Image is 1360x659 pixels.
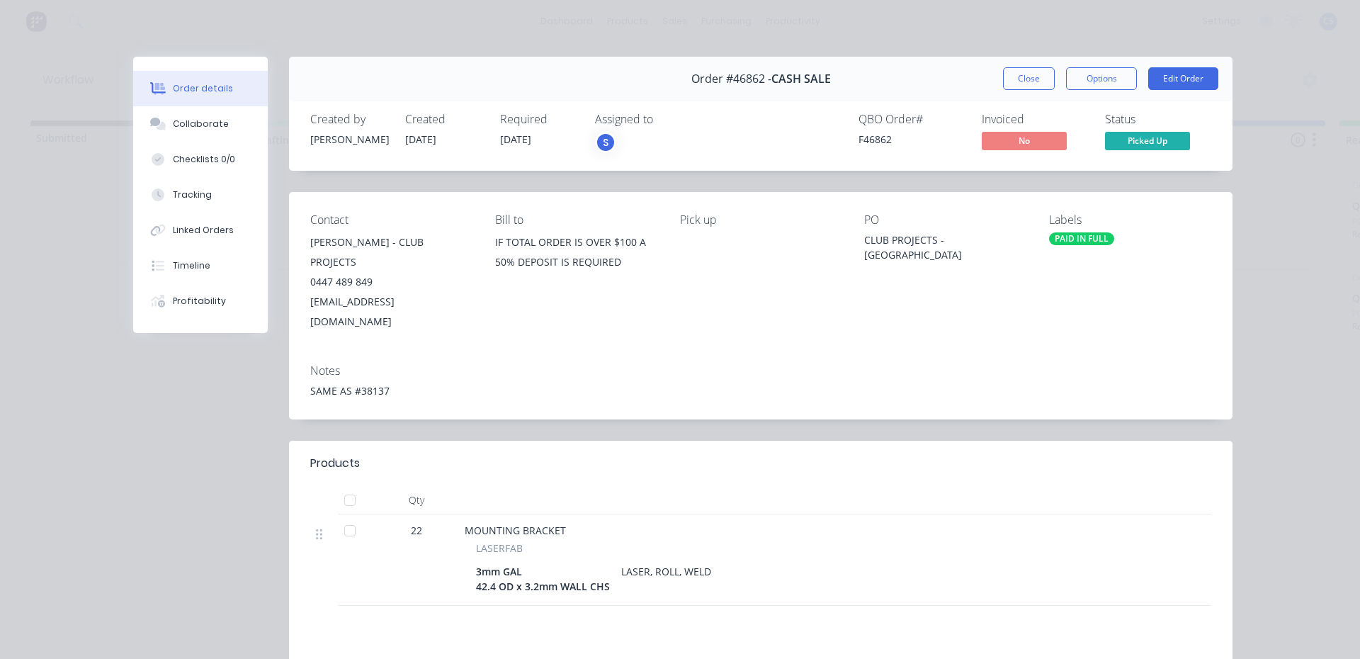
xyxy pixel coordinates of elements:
[310,364,1211,378] div: Notes
[476,561,616,597] div: 3mm GAL 42.4 OD x 3.2mm WALL CHS
[1105,132,1190,153] button: Picked Up
[133,71,268,106] button: Order details
[864,213,1026,227] div: PO
[691,72,771,86] span: Order #46862 -
[982,113,1088,126] div: Invoiced
[500,133,531,146] span: [DATE]
[173,259,210,272] div: Timeline
[858,113,965,126] div: QBO Order #
[982,132,1067,150] span: No
[310,272,472,292] div: 0447 489 849
[495,232,657,278] div: IF TOTAL ORDER IS OVER $100 A 50% DEPOSIT IS REQUIRED
[1003,67,1055,90] button: Close
[133,142,268,177] button: Checklists 0/0
[595,113,737,126] div: Assigned to
[465,524,566,537] span: MOUNTING BRACKET
[310,213,472,227] div: Contact
[173,224,234,237] div: Linked Orders
[133,177,268,213] button: Tracking
[771,72,831,86] span: CASH SALE
[173,118,229,130] div: Collaborate
[1049,213,1211,227] div: Labels
[1066,67,1137,90] button: Options
[864,232,1026,262] div: CLUB PROJECTS - [GEOGRAPHIC_DATA]
[1105,132,1190,150] span: Picked Up
[310,383,1211,398] div: SAME AS #38137
[500,113,578,126] div: Required
[310,113,388,126] div: Created by
[133,106,268,142] button: Collaborate
[133,213,268,248] button: Linked Orders
[310,292,472,332] div: [EMAIL_ADDRESS][DOMAIN_NAME]
[405,133,436,146] span: [DATE]
[173,188,212,201] div: Tracking
[476,541,523,556] span: LASERFAB
[616,561,717,582] div: LASER, ROLL, WELD
[310,132,388,147] div: [PERSON_NAME]
[173,82,233,95] div: Order details
[310,455,360,472] div: Products
[1148,67,1218,90] button: Edit Order
[680,213,842,227] div: Pick up
[405,113,483,126] div: Created
[133,283,268,319] button: Profitability
[173,295,226,308] div: Profitability
[858,132,965,147] div: F46862
[133,248,268,283] button: Timeline
[1049,232,1114,245] div: PAID IN FULL
[310,232,472,332] div: [PERSON_NAME] - CLUB PROJECTS0447 489 849[EMAIL_ADDRESS][DOMAIN_NAME]
[173,153,235,166] div: Checklists 0/0
[495,232,657,272] div: IF TOTAL ORDER IS OVER $100 A 50% DEPOSIT IS REQUIRED
[374,486,459,514] div: Qty
[310,232,472,272] div: [PERSON_NAME] - CLUB PROJECTS
[1105,113,1211,126] div: Status
[595,132,616,153] button: S
[495,213,657,227] div: Bill to
[411,523,422,538] span: 22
